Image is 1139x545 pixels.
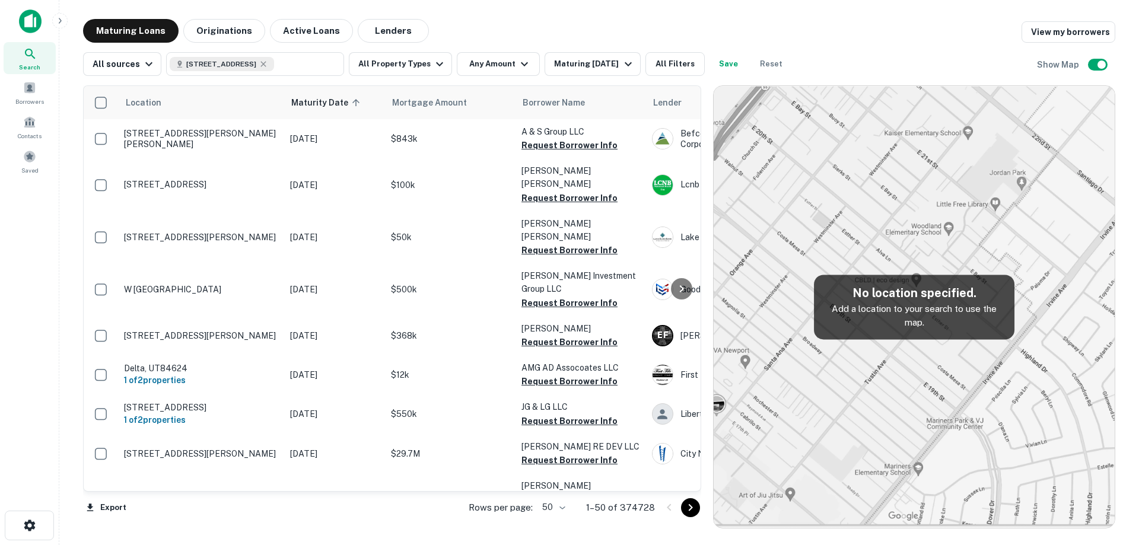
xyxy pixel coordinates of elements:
a: Saved [4,145,56,177]
span: Location [125,95,161,110]
button: Export [83,499,129,517]
button: All Filters [645,52,705,76]
img: picture [653,227,673,247]
img: picture [653,129,673,149]
p: JG & LG LLC [521,400,640,413]
button: Request Borrower Info [521,374,618,388]
p: E F [657,329,668,342]
p: [STREET_ADDRESS][PERSON_NAME] [124,330,278,341]
span: [STREET_ADDRESS] [186,59,256,69]
button: All Property Types [349,52,452,76]
img: picture [653,444,673,464]
img: capitalize-icon.png [19,9,42,33]
th: Borrower Name [516,86,646,119]
p: [DATE] [290,329,379,342]
a: Contacts [4,111,56,143]
button: Reset [752,52,790,76]
a: View my borrowers [1022,21,1115,43]
iframe: Chat Widget [1080,450,1139,507]
p: $12k [391,368,510,381]
p: W [GEOGRAPHIC_DATA] [124,284,278,295]
p: [DATE] [290,179,379,192]
h6: 1 of 2 properties [124,374,278,387]
span: Maturity Date [291,95,364,110]
th: Location [118,86,284,119]
div: Goodfield State Bank [652,279,830,300]
div: [PERSON_NAME] Financial [652,325,830,346]
p: A & S Group LLC [521,125,640,138]
p: [STREET_ADDRESS] [124,402,278,413]
p: [STREET_ADDRESS] [124,179,278,190]
p: [STREET_ADDRESS][PERSON_NAME] [124,232,278,243]
span: Saved [21,165,39,175]
button: Request Borrower Info [521,243,618,257]
span: Mortgage Amount [392,95,482,110]
th: Mortgage Amount [385,86,516,119]
a: Search [4,42,56,74]
p: [PERSON_NAME] [PERSON_NAME] [521,479,640,505]
div: All sources [93,57,156,71]
p: [DATE] [290,283,379,296]
p: $368k [391,329,510,342]
p: [PERSON_NAME] [521,322,640,335]
button: Any Amount [457,52,540,76]
button: Request Borrower Info [521,414,618,428]
h6: Show Map [1037,58,1081,71]
button: All sources [83,52,161,76]
div: Befcor - Business Expansion Funding Corporation [652,128,830,149]
div: Maturing [DATE] [554,57,635,71]
p: Add a location to your search to use the map. [823,302,1005,330]
div: Liberty Bank [US_STATE] [652,403,830,425]
img: map-placeholder.webp [714,86,1115,528]
p: $50k [391,231,510,244]
p: [PERSON_NAME] [PERSON_NAME] [521,217,640,243]
button: Lenders [358,19,429,43]
button: Active Loans [270,19,353,43]
p: [STREET_ADDRESS][PERSON_NAME] [124,448,278,459]
button: Save your search to get updates of matches that match your search criteria. [710,52,747,76]
button: Request Borrower Info [521,296,618,310]
button: Request Borrower Info [521,191,618,205]
p: [DATE] [290,132,379,145]
p: [STREET_ADDRESS][PERSON_NAME][PERSON_NAME] [124,128,278,149]
p: [PERSON_NAME] Investment Group LLC [521,269,640,295]
div: First Title Insurance [652,364,830,385]
p: $29.7M [391,447,510,460]
img: picture [653,365,673,385]
button: Request Borrower Info [521,335,618,349]
p: [DATE] [290,447,379,460]
span: Borrowers [15,97,44,106]
p: $100k [391,179,510,192]
div: Lake Elmo Bank [652,227,830,248]
p: $500k [391,283,510,296]
p: [DATE] [290,231,379,244]
p: [PERSON_NAME] RE DEV LLC [521,440,640,453]
div: 50 [537,499,567,516]
p: [DATE] [290,407,379,420]
button: Request Borrower Info [521,138,618,152]
p: $843k [391,132,510,145]
p: AMG AD Assocoates LLC [521,361,640,374]
p: [PERSON_NAME] [PERSON_NAME] [521,164,640,190]
img: picture [653,279,673,299]
span: Borrower Name [523,95,585,110]
button: Go to next page [681,498,700,517]
a: Borrowers [4,77,56,109]
div: Lcnb National Bank [652,174,830,196]
div: City National Bank [652,443,830,464]
span: Lender [653,95,682,110]
p: [DATE] [290,368,379,381]
p: $550k [391,407,510,420]
span: Contacts [18,131,42,141]
p: Rows per page: [469,501,533,515]
p: 1–50 of 374728 [586,501,655,515]
button: Request Borrower Info [521,453,618,467]
span: Search [19,62,40,72]
button: Maturing [DATE] [545,52,640,76]
th: Lender [646,86,836,119]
